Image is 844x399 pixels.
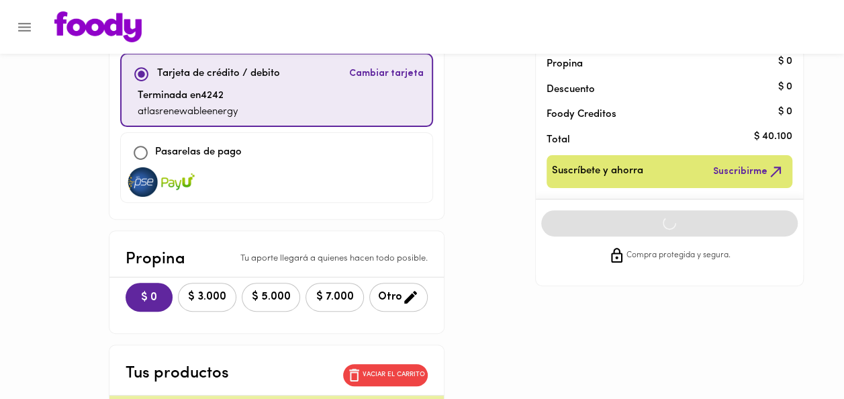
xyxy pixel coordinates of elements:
[778,105,792,119] p: $ 0
[8,11,41,44] button: Menu
[306,283,364,312] button: $ 7.000
[314,291,355,304] span: $ 7.000
[187,291,228,304] span: $ 3.000
[552,163,643,180] span: Suscríbete y ahorra
[242,283,300,312] button: $ 5.000
[547,57,771,71] p: Propina
[126,361,229,386] p: Tus productos
[547,107,771,122] p: Foody Creditos
[369,283,428,312] button: Otro
[157,66,280,82] p: Tarjeta de crédito / debito
[778,54,792,69] p: $ 0
[240,253,428,265] p: Tu aporte llegará a quienes hacen todo posible.
[778,80,792,94] p: $ 0
[626,249,731,263] span: Compra protegida y segura.
[136,292,162,304] span: $ 0
[138,89,238,104] p: Terminada en 4242
[126,283,173,312] button: $ 0
[547,83,595,97] p: Descuento
[161,167,195,197] img: visa
[754,130,792,144] p: $ 40.100
[138,105,238,120] p: atlasrenewableenergy
[155,145,242,161] p: Pasarelas de pago
[547,133,771,147] p: Total
[346,60,426,89] button: Cambiar tarjeta
[349,67,424,81] span: Cambiar tarjeta
[126,247,185,271] p: Propina
[343,364,428,386] button: Vaciar el carrito
[363,370,425,380] p: Vaciar el carrito
[378,289,419,306] span: Otro
[710,161,787,183] button: Suscribirme
[250,291,291,304] span: $ 5.000
[126,167,160,197] img: visa
[766,321,831,386] iframe: Messagebird Livechat Widget
[713,163,784,180] span: Suscribirme
[178,283,236,312] button: $ 3.000
[54,11,142,42] img: logo.png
